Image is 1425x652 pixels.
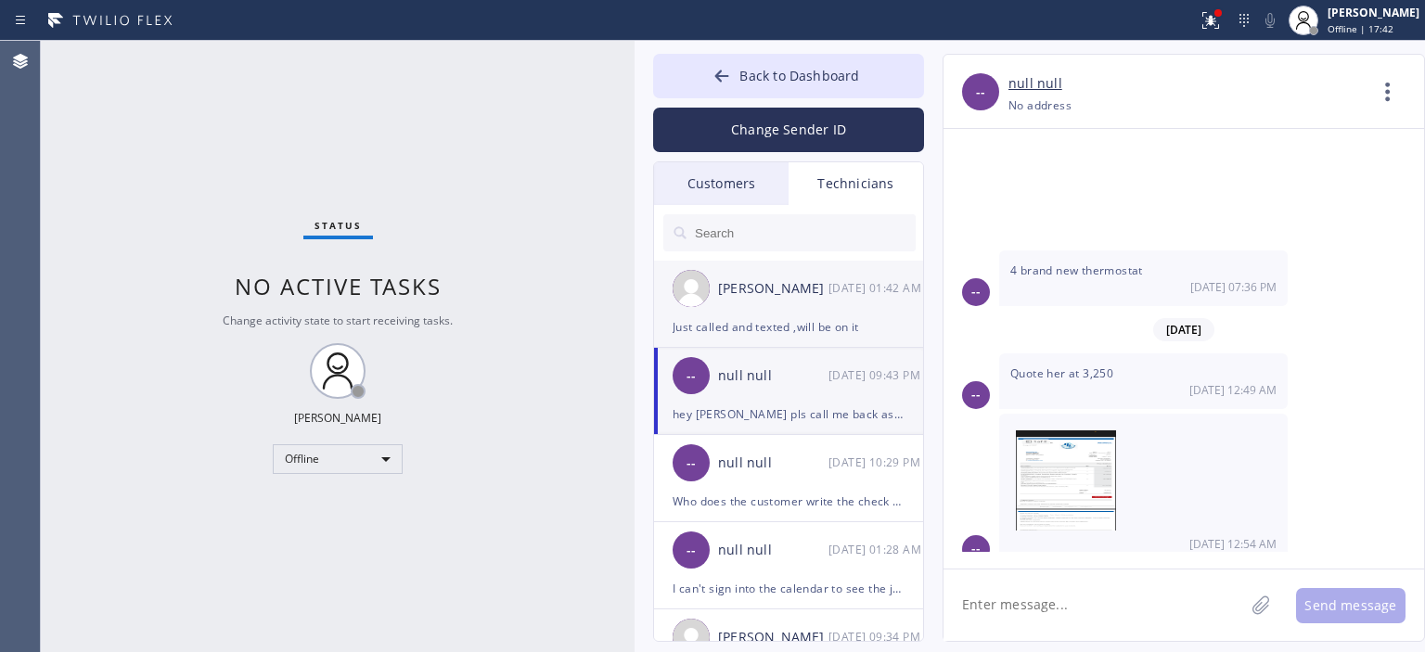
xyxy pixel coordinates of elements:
[976,82,985,103] span: --
[273,444,403,474] div: Offline
[971,384,981,405] span: --
[1008,95,1072,116] div: No address
[828,364,925,386] div: 09/30/2025 9:43 AM
[693,214,916,251] input: Search
[971,538,981,559] span: --
[789,162,923,205] div: Technicians
[1257,7,1283,33] button: Mute
[718,627,828,648] div: [PERSON_NAME]
[1153,318,1214,341] span: [DATE]
[1296,588,1406,623] button: Send message
[687,453,696,474] span: --
[739,67,859,84] span: Back to Dashboard
[687,540,696,561] span: --
[1010,365,1113,381] span: Quote her at 3,250
[1016,430,1116,542] img: ME7ef35acfc4ebfd4b4e4a17b25e5b2c9d
[673,270,710,307] img: user.png
[999,353,1288,409] div: 09/29/2025 9:49 AM
[1189,382,1277,398] span: [DATE] 12:49 AM
[673,403,905,425] div: hey [PERSON_NAME] pls call me back asap, need to ask something on that estimate
[1190,279,1277,295] span: [DATE] 07:36 PM
[653,54,924,98] button: Back to Dashboard
[718,365,828,387] div: null null
[828,539,925,560] div: 09/16/2025 9:28 AM
[654,162,789,205] div: Customers
[999,414,1288,563] div: 09/29/2025 9:54 AM
[235,271,442,301] span: No active tasks
[223,313,453,328] span: Change activity state to start receiving tasks.
[315,219,362,232] span: Status
[1008,73,1062,95] a: null null
[1328,5,1419,20] div: [PERSON_NAME]
[828,277,925,299] div: 10/02/2025 9:42 AM
[718,453,828,474] div: null null
[1328,22,1393,35] span: Offline | 17:42
[673,316,905,338] div: Just called and texted ,will be on it
[653,108,924,152] button: Change Sender ID
[673,578,905,599] div: I can't sign into the calendar to see the jobs that are still open
[718,278,828,300] div: [PERSON_NAME]
[687,365,696,387] span: --
[828,452,925,473] div: 09/22/2025 9:29 AM
[971,281,981,302] span: --
[673,491,905,512] div: Who does the customer write the check to?
[999,250,1288,306] div: 09/27/2025 9:36 AM
[1010,262,1143,278] span: 4 brand new thermostat
[1189,536,1277,552] span: [DATE] 12:54 AM
[718,540,828,561] div: null null
[828,626,925,647] div: 08/20/2025 9:34 AM
[294,410,381,426] div: [PERSON_NAME]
